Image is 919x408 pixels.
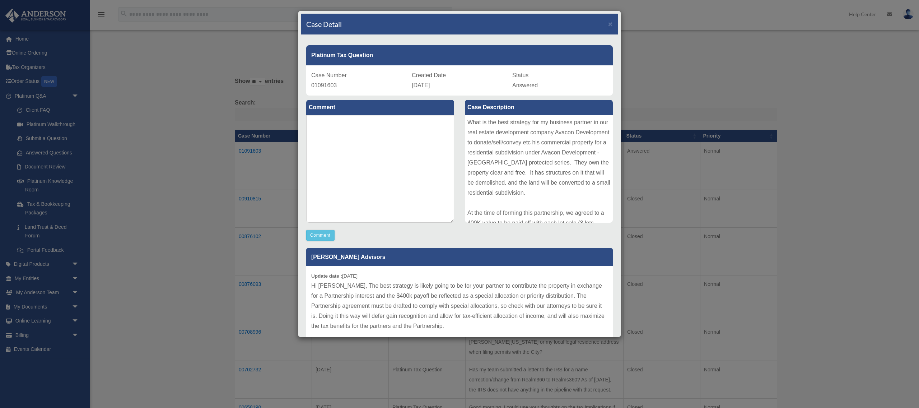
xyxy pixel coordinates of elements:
label: Case Description [465,100,613,115]
span: Case Number [311,72,347,78]
div: What is the best strategy for my business partner in our real estate development company Avacon D... [465,115,613,223]
p: [PERSON_NAME] Advisors [306,248,613,266]
label: Comment [306,100,454,115]
span: [DATE] [412,82,430,88]
span: 01091603 [311,82,337,88]
small: [DATE] [311,273,358,279]
button: Comment [306,230,335,241]
h4: Case Detail [306,19,342,29]
div: Platinum Tax Question [306,45,613,65]
span: × [608,20,613,28]
span: Status [512,72,528,78]
button: Close [608,20,613,28]
span: Answered [512,82,538,88]
span: Created Date [412,72,446,78]
b: Update date : [311,273,342,279]
p: Hi [PERSON_NAME], The best strategy is likely going to be for your partner to contribute the prop... [311,281,608,331]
